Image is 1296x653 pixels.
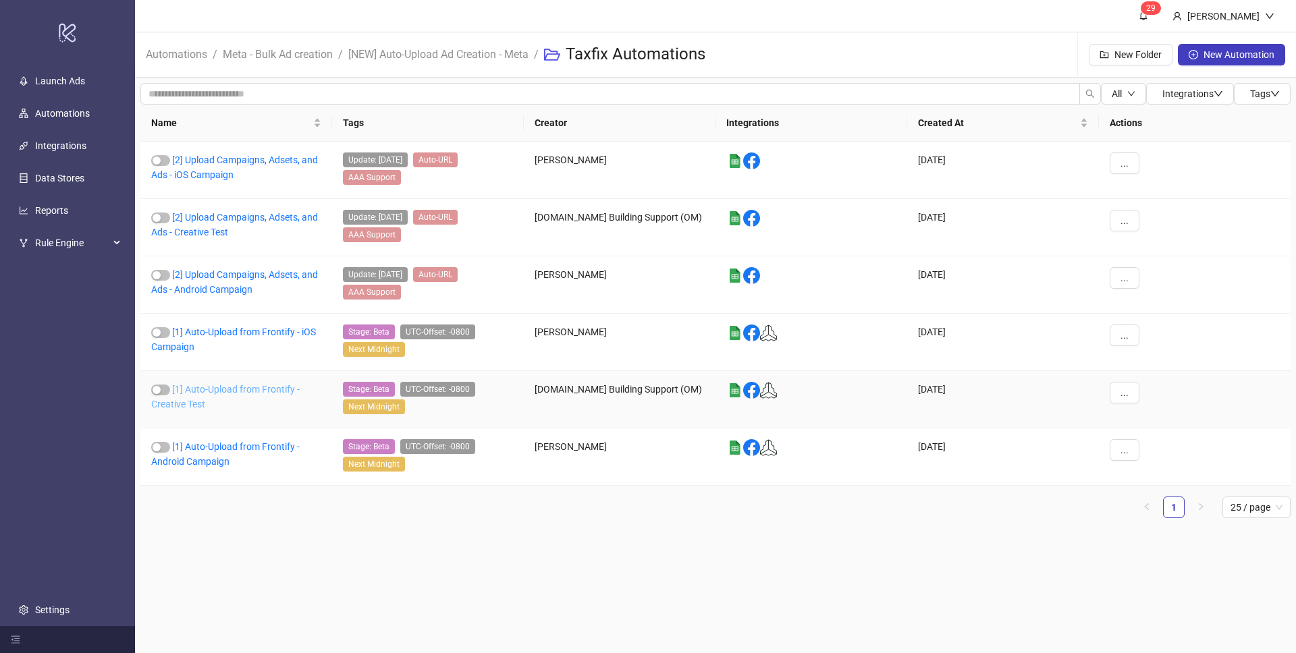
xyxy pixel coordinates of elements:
button: New Folder [1089,44,1172,65]
span: plus-circle [1189,50,1198,59]
span: AAA Support [343,285,401,300]
button: ... [1110,382,1139,403]
span: Stage: Beta [343,324,395,339]
span: Update: May21 [343,267,408,282]
span: Stage: Beta [343,382,395,397]
li: Previous Page [1136,496,1158,518]
a: [1] Auto-Upload from Frontify - iOS Campaign [151,326,316,352]
button: ... [1110,439,1139,461]
span: Name [151,115,310,130]
a: Automations [35,108,90,119]
th: Integrations [715,105,907,142]
span: ... [1120,445,1129,455]
span: ... [1120,387,1129,398]
div: [DOMAIN_NAME] Building Support (OM) [524,199,715,256]
div: [PERSON_NAME] [1182,9,1265,24]
span: New Automation [1204,49,1274,60]
a: [1] Auto-Upload from Frontify - Android Campaign [151,441,300,467]
span: Auto-URL [413,210,458,225]
span: Integrations [1162,88,1223,99]
th: Creator [524,105,715,142]
a: Data Stores [35,173,84,183]
button: Tagsdown [1234,83,1291,105]
a: 1 [1164,497,1184,517]
span: ... [1120,273,1129,283]
div: [DATE] [907,142,1099,199]
div: [DATE] [907,256,1099,314]
th: Tags [332,105,524,142]
th: Name [140,105,332,142]
button: ... [1110,210,1139,231]
a: Settings [35,604,70,615]
li: / [213,33,217,76]
a: Integrations [35,140,86,151]
span: AAA Support [343,227,401,242]
button: Integrationsdown [1146,83,1234,105]
span: folder-open [544,47,560,63]
span: Created At [918,115,1077,130]
span: New Folder [1114,49,1162,60]
span: left [1143,503,1151,511]
span: ... [1120,330,1129,341]
span: fork [19,238,28,248]
a: Meta - Bulk Ad creation [220,46,335,61]
button: New Automation [1178,44,1285,65]
div: [DATE] [907,371,1099,428]
span: 9 [1151,3,1156,13]
a: [1] Auto-Upload from Frontify - Creative Test [151,384,300,409]
span: bell [1139,11,1148,20]
span: 2 [1146,3,1151,13]
li: Next Page [1190,496,1212,518]
span: Next Midnight [343,457,405,472]
span: folder-add [1100,50,1109,59]
a: Reports [35,205,68,216]
span: AAA Support [343,170,401,185]
span: Stage: Beta [343,439,395,454]
th: Created At [907,105,1099,142]
span: Rule Engine [35,229,109,256]
th: Actions [1099,105,1291,142]
div: [DATE] [907,314,1099,371]
span: Update: May21 [343,210,408,225]
button: ... [1110,267,1139,289]
span: down [1270,89,1280,98]
a: Automations [143,46,210,61]
span: ... [1120,158,1129,169]
span: down [1214,89,1223,98]
span: ... [1120,215,1129,226]
span: UTC-Offset: -0800 [400,324,475,339]
span: Update: May21 [343,152,408,167]
span: Next Midnight [343,342,405,357]
div: [PERSON_NAME] [524,256,715,314]
span: user [1172,11,1182,21]
span: UTC-Offset: -0800 [400,439,475,454]
span: Next Midnight [343,399,405,414]
button: ... [1110,152,1139,174]
span: Auto-URL [413,267,458,282]
button: ... [1110,324,1139,346]
span: right [1197,503,1205,511]
span: All [1112,88,1122,99]
a: Launch Ads [35,76,85,86]
div: [DATE] [907,428,1099,486]
sup: 29 [1141,1,1161,15]
a: [2] Upload Campaigns, Adsets, and Ads - iOS Campaign [151,154,318,180]
h3: Taxfix Automations [566,44,705,65]
span: menu-fold [11,635,20,644]
div: [PERSON_NAME] [524,428,715,486]
button: left [1136,496,1158,518]
span: search [1085,89,1095,98]
button: Alldown [1101,83,1146,105]
a: [2] Upload Campaigns, Adsets, and Ads - Creative Test [151,212,318,237]
span: Auto-URL [413,152,458,167]
span: 25 / page [1231,497,1282,517]
span: Tags [1250,88,1280,99]
div: Page Size [1222,496,1291,518]
a: [2] Upload Campaigns, Adsets, and Ads - Android Campaign [151,269,318,295]
button: right [1190,496,1212,518]
span: UTC-Offset: -0800 [400,382,475,397]
div: [DATE] [907,199,1099,256]
li: 1 [1163,496,1185,518]
a: [NEW] Auto-Upload Ad Creation - Meta [346,46,531,61]
li: / [338,33,343,76]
